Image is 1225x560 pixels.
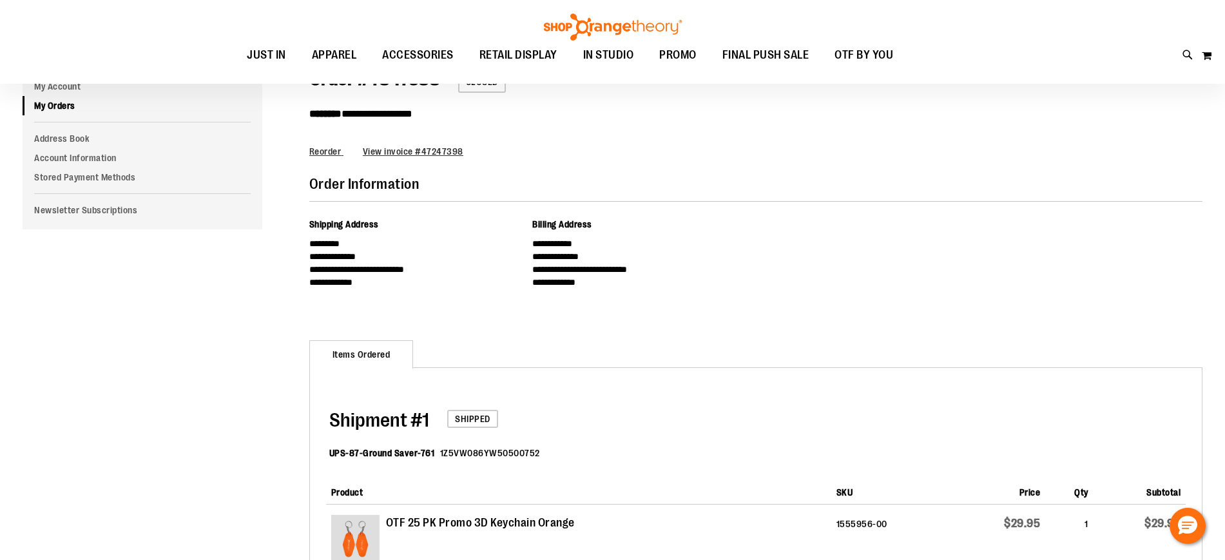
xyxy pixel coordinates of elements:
span: View invoice # [363,146,421,157]
a: My Account [23,77,262,96]
span: PROMO [659,41,697,70]
span: ACCESSORIES [382,41,454,70]
a: JUST IN [234,41,299,70]
a: Stored Payment Methods [23,168,262,187]
span: 1 [329,409,429,431]
th: Qty [1045,476,1094,505]
span: OTF BY YOU [834,41,893,70]
a: ACCESSORIES [369,41,467,70]
span: IN STUDIO [583,41,634,70]
span: JUST IN [247,41,286,70]
dd: 1Z5VW086YW50500752 [440,447,540,459]
a: Reorder [309,146,343,157]
a: Address Book [23,129,262,148]
span: $29.95 [1004,517,1040,530]
span: RETAIL DISPLAY [479,41,557,70]
span: Order Information [309,176,420,192]
span: Reorder [309,146,342,157]
span: Shipment # [329,409,422,431]
a: IN STUDIO [570,41,647,70]
span: Billing Address [532,219,592,229]
th: Product [326,476,831,505]
span: Shipped [447,410,498,428]
a: FINAL PUSH SALE [709,41,822,70]
span: $29.95 [1144,517,1181,530]
th: Subtotal [1094,476,1186,505]
strong: Items Ordered [309,340,414,369]
a: Account Information [23,148,262,168]
a: My Orders [23,96,262,115]
a: PROMO [646,41,709,70]
a: RETAIL DISPLAY [467,41,570,70]
button: Hello, have a question? Let’s chat. [1170,508,1206,544]
img: Shop Orangetheory [542,14,684,41]
a: Newsletter Subscriptions [23,200,262,220]
span: Shipping Address [309,219,379,229]
span: FINAL PUSH SALE [722,41,809,70]
a: APPAREL [299,41,370,70]
strong: OTF 25 PK Promo 3D Keychain Orange [386,515,575,532]
span: APPAREL [312,41,357,70]
dt: UPS-87-Ground Saver-761 [329,447,435,459]
a: View invoice #47247398 [363,146,463,157]
a: OTF BY YOU [822,41,906,70]
th: SKU [831,476,953,505]
th: Price [953,476,1045,505]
